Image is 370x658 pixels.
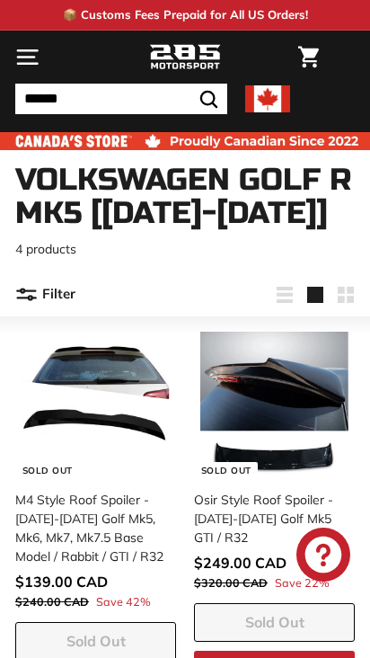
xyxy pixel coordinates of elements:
[63,6,308,24] p: 📦 Customs Fees Prepaid for All US Orders!
[291,528,356,586] inbox-online-store-chat: Shopify online store chat
[194,491,344,547] div: Osir Style Roof Spoiler - [DATE]-[DATE] Golf Mk5 GTI / R32
[15,273,75,316] button: Filter
[96,593,151,610] span: Save 42%
[194,603,355,642] button: Sold Out
[194,575,268,590] span: $320.00 CAD
[194,554,286,572] span: $249.00 CAD
[15,594,89,609] span: $240.00 CAD
[245,613,304,631] span: Sold Out
[66,632,126,650] span: Sold Out
[15,84,227,114] input: Search
[15,573,108,591] span: $139.00 CAD
[15,325,176,622] a: Sold Out mk7 gti spoiler M4 Style Roof Spoiler - [DATE]-[DATE] Golf Mk5, Mk6, Mk7, Mk7.5 Base Mod...
[22,332,170,480] img: mk7 gti spoiler
[194,325,355,603] a: Sold Out Osir Style Roof Spoiler - [DATE]-[DATE] Golf Mk5 GTI / R32 Save 22%
[15,164,355,231] h1: Volkswagen Golf R Mk5 [[DATE]-[DATE]]
[15,491,165,566] div: M4 Style Roof Spoiler - [DATE]-[DATE] Golf Mk5, Mk6, Mk7, Mk7.5 Base Model / Rabbit / GTI / R32
[15,240,355,259] p: 4 products
[195,462,258,480] div: Sold Out
[16,462,79,480] div: Sold Out
[275,574,330,591] span: Save 22%
[289,31,328,83] a: Cart
[149,42,221,73] img: Logo_285_Motorsport_areodynamics_components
